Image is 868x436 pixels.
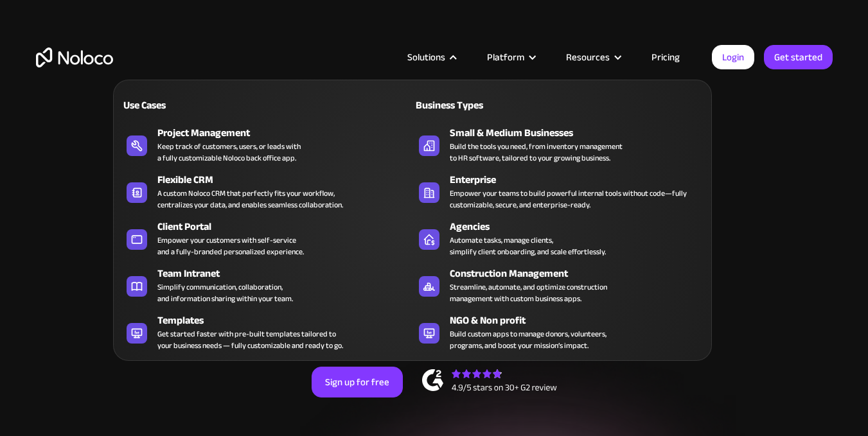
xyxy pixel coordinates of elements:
[450,125,711,141] div: Small & Medium Businesses
[450,234,606,257] div: Automate tasks, manage clients, simplify client onboarding, and scale effortlessly.
[157,172,418,187] div: Flexible CRM
[412,123,705,166] a: Small & Medium BusinessesBuild the tools you need, from inventory managementto HR software, tailo...
[120,123,412,166] a: Project ManagementKeep track of customers, users, or leads witha fully customizable Noloco back o...
[407,49,445,65] div: Solutions
[412,98,553,113] div: Business Types
[21,21,31,31] img: logo_orange.svg
[157,313,418,328] div: Templates
[412,170,705,213] a: EnterpriseEmpower your teams to build powerful internal tools without code—fully customizable, se...
[412,216,705,260] a: AgenciesAutomate tasks, manage clients,simplify client onboarding, and scale effortlessly.
[113,62,712,361] nav: Solutions
[157,266,418,281] div: Team Intranet
[450,141,623,164] div: Build the tools you need, from inventory management to HR software, tailored to your growing busi...
[21,33,31,44] img: website_grey.svg
[412,90,705,119] a: Business Types
[157,234,304,257] div: Empower your customers with self-service and a fully-branded personalized experience.
[412,310,705,354] a: NGO & Non profitBuild custom apps to manage donors, volunteers,programs, and boost your mission’s...
[120,170,412,213] a: Flexible CRMA custom Noloco CRM that perfectly fits your workflow,centralizes your data, and enab...
[312,367,403,397] a: Sign up for free
[120,98,261,113] div: Use Cases
[144,76,212,84] div: Keywords by Traffic
[764,45,833,69] a: Get started
[450,187,698,211] div: Empower your teams to build powerful internal tools without code—fully customizable, secure, and ...
[450,219,711,234] div: Agencies
[157,281,293,304] div: Simplify communication, collaboration, and information sharing within your team.
[157,219,418,234] div: Client Portal
[471,49,550,65] div: Platform
[51,76,115,84] div: Domain Overview
[37,74,48,85] img: tab_domain_overview_orange.svg
[450,281,607,304] div: Streamline, automate, and optimize construction management with custom business apps.
[36,164,833,267] h2: Business Apps for Teams
[130,74,140,85] img: tab_keywords_by_traffic_grey.svg
[36,21,63,31] div: v 4.0.25
[391,49,471,65] div: Solutions
[450,328,607,351] div: Build custom apps to manage donors, volunteers, programs, and boost your mission’s impact.
[412,263,705,307] a: Construction ManagementStreamline, automate, and optimize constructionmanagement with custom busi...
[120,216,412,260] a: Client PortalEmpower your customers with self-serviceand a fully-branded personalized experience.
[566,49,610,65] div: Resources
[120,263,412,307] a: Team IntranetSimplify communication, collaboration,and information sharing within your team.
[450,172,711,187] div: Enterprise
[120,90,412,119] a: Use Cases
[36,48,113,67] a: home
[157,187,343,211] div: A custom Noloco CRM that perfectly fits your workflow, centralizes your data, and enables seamles...
[157,328,343,351] div: Get started faster with pre-built templates tailored to your business needs — fully customizable ...
[550,49,635,65] div: Resources
[712,45,754,69] a: Login
[635,49,696,65] a: Pricing
[157,141,301,164] div: Keep track of customers, users, or leads with a fully customizable Noloco back office app.
[450,266,711,281] div: Construction Management
[487,49,524,65] div: Platform
[120,310,412,354] a: TemplatesGet started faster with pre-built templates tailored toyour business needs — fully custo...
[36,141,833,152] h1: Custom No-Code Business Apps Platform
[450,313,711,328] div: NGO & Non profit
[33,33,141,44] div: Domain: [DOMAIN_NAME]
[157,125,418,141] div: Project Management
